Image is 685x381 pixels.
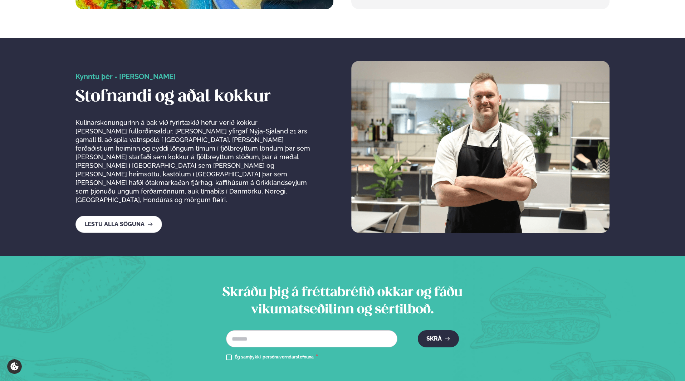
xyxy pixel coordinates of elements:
[7,359,22,374] a: Cookie settings
[351,61,609,233] img: image alt
[75,118,310,204] p: Kulinarskonungurinn á bak við fyrirtækið hefur verið kokkur [PERSON_NAME] fullorðinsaldur. [PERSO...
[75,72,176,81] span: Kynntu þér - [PERSON_NAME]
[75,87,310,107] h2: Stofnandi og aðal kokkur
[202,284,483,319] h2: Skráðu þig á fréttabréfið okkar og fáðu vikumatseðilinn og sértilboð.
[418,330,459,347] button: Skrá
[75,216,162,233] a: Lestu alla söguna
[263,355,314,360] a: persónuverndarstefnuna
[235,353,318,362] div: Ég samþykki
